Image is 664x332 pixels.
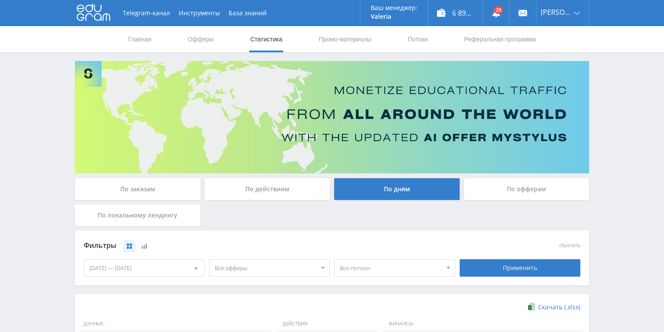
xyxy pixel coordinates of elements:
[528,302,535,311] img: xlsx
[382,317,583,332] span: Финансы:
[205,178,330,200] div: По действиям
[528,303,580,312] a: Скачать (.xlsx)
[84,260,204,276] div: [DATE] — [DATE]
[84,239,455,252] div: Фильтры
[541,9,571,16] span: [PERSON_NAME]
[276,317,378,332] span: Действия:
[334,178,460,200] div: По дням
[340,260,442,276] span: Все потоки
[371,13,417,20] p: Valeria
[464,178,589,200] div: По офферам
[559,243,580,248] button: сбросить
[215,260,317,276] span: Все офферы
[318,26,372,52] a: Промо-материалы
[75,178,200,200] div: По заказам
[460,259,581,277] div: Применить
[75,204,200,226] div: По локальному лендингу
[187,26,215,52] a: Офферы
[75,61,589,173] img: Banner
[463,26,537,52] a: Реферальная программа
[249,26,283,52] a: Статистика
[407,26,429,52] a: Потоки
[127,26,152,52] a: Главная
[79,317,272,332] span: Данные:
[371,4,417,11] p: Ваш менеджер:
[538,304,580,311] span: Скачать (.xlsx)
